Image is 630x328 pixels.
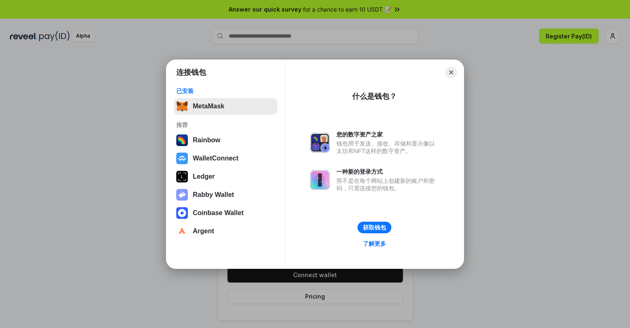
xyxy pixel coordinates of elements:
img: svg+xml,%3Csvg%20xmlns%3D%22http%3A%2F%2Fwww.w3.org%2F2000%2Fsvg%22%20fill%3D%22none%22%20viewBox... [176,189,188,201]
button: Rainbow [174,132,277,148]
div: 一种新的登录方式 [336,168,439,175]
button: Ledger [174,168,277,185]
div: Coinbase Wallet [193,209,244,217]
div: Argent [193,227,214,235]
button: Coinbase Wallet [174,205,277,221]
div: Ledger [193,173,215,180]
button: Argent [174,223,277,239]
div: 您的数字资产之家 [336,131,439,138]
img: svg+xml,%3Csvg%20width%3D%22120%22%20height%3D%22120%22%20viewBox%3D%220%200%20120%20120%22%20fil... [176,134,188,146]
div: Rainbow [193,136,220,144]
button: WalletConnect [174,150,277,167]
div: WalletConnect [193,155,239,162]
img: svg+xml,%3Csvg%20xmlns%3D%22http%3A%2F%2Fwww.w3.org%2F2000%2Fsvg%22%20width%3D%2228%22%20height%3... [176,171,188,182]
div: Rabby Wallet [193,191,234,199]
div: 而不是在每个网站上创建新的账户和密码，只需连接您的钱包。 [336,177,439,192]
button: Rabby Wallet [174,187,277,203]
button: Close [445,67,457,78]
img: svg+xml,%3Csvg%20fill%3D%22none%22%20height%3D%2233%22%20viewBox%3D%220%200%2035%2033%22%20width%... [176,101,188,112]
div: 推荐 [176,121,275,129]
div: 获取钱包 [363,224,386,231]
a: 了解更多 [358,238,391,249]
button: 获取钱包 [358,222,391,233]
div: 了解更多 [363,240,386,247]
div: MetaMask [193,103,224,110]
div: 什么是钱包？ [352,91,397,101]
img: svg+xml,%3Csvg%20xmlns%3D%22http%3A%2F%2Fwww.w3.org%2F2000%2Fsvg%22%20fill%3D%22none%22%20viewBox... [310,133,330,153]
h1: 连接钱包 [176,67,206,77]
div: 已安装 [176,87,275,95]
img: svg+xml,%3Csvg%20xmlns%3D%22http%3A%2F%2Fwww.w3.org%2F2000%2Fsvg%22%20fill%3D%22none%22%20viewBox... [310,170,330,190]
img: svg+xml,%3Csvg%20width%3D%2228%22%20height%3D%2228%22%20viewBox%3D%220%200%2028%2028%22%20fill%3D... [176,207,188,219]
button: MetaMask [174,98,277,115]
img: svg+xml,%3Csvg%20width%3D%2228%22%20height%3D%2228%22%20viewBox%3D%220%200%2028%2028%22%20fill%3D... [176,225,188,237]
img: svg+xml,%3Csvg%20width%3D%2228%22%20height%3D%2228%22%20viewBox%3D%220%200%2028%2028%22%20fill%3D... [176,153,188,164]
div: 钱包用于发送、接收、存储和显示像以太坊和NFT这样的数字资产。 [336,140,439,155]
